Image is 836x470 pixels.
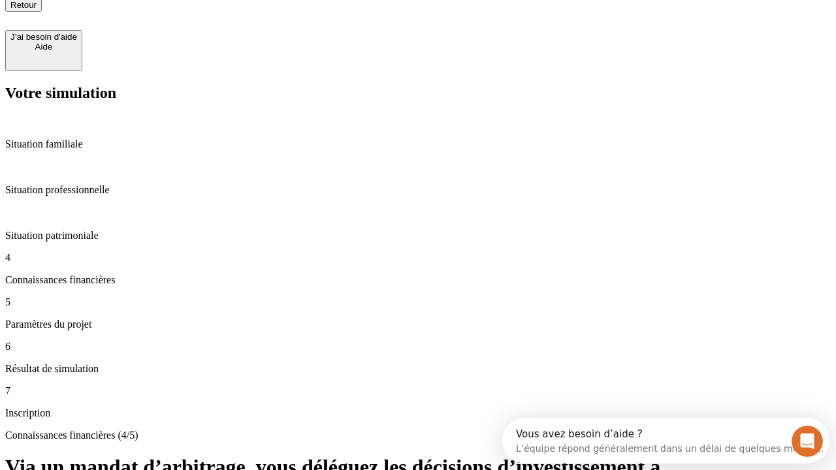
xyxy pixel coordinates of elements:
[5,296,831,308] p: 5
[10,32,77,42] div: J’ai besoin d'aide
[5,274,831,286] p: Connaissances financières
[5,184,831,196] p: Situation professionnelle
[5,230,831,242] p: Situation patrimoniale
[5,84,831,102] h2: Votre simulation
[5,363,831,375] p: Résultat de simulation
[5,30,82,71] button: J’ai besoin d'aideAide
[14,22,321,35] div: L’équipe répond généralement dans un délai de quelques minutes.
[502,418,829,463] iframe: Intercom live chat discovery launcher
[5,430,831,441] p: Connaissances financières (4/5)
[5,407,831,419] p: Inscription
[5,319,831,330] p: Paramètres du projet
[5,341,831,352] p: 6
[5,5,360,41] div: Ouvrir le Messenger Intercom
[792,426,823,457] iframe: Intercom live chat
[5,252,831,264] p: 4
[14,11,321,22] div: Vous avez besoin d’aide ?
[5,138,831,150] p: Situation familiale
[5,385,831,397] p: 7
[10,42,77,52] div: Aide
